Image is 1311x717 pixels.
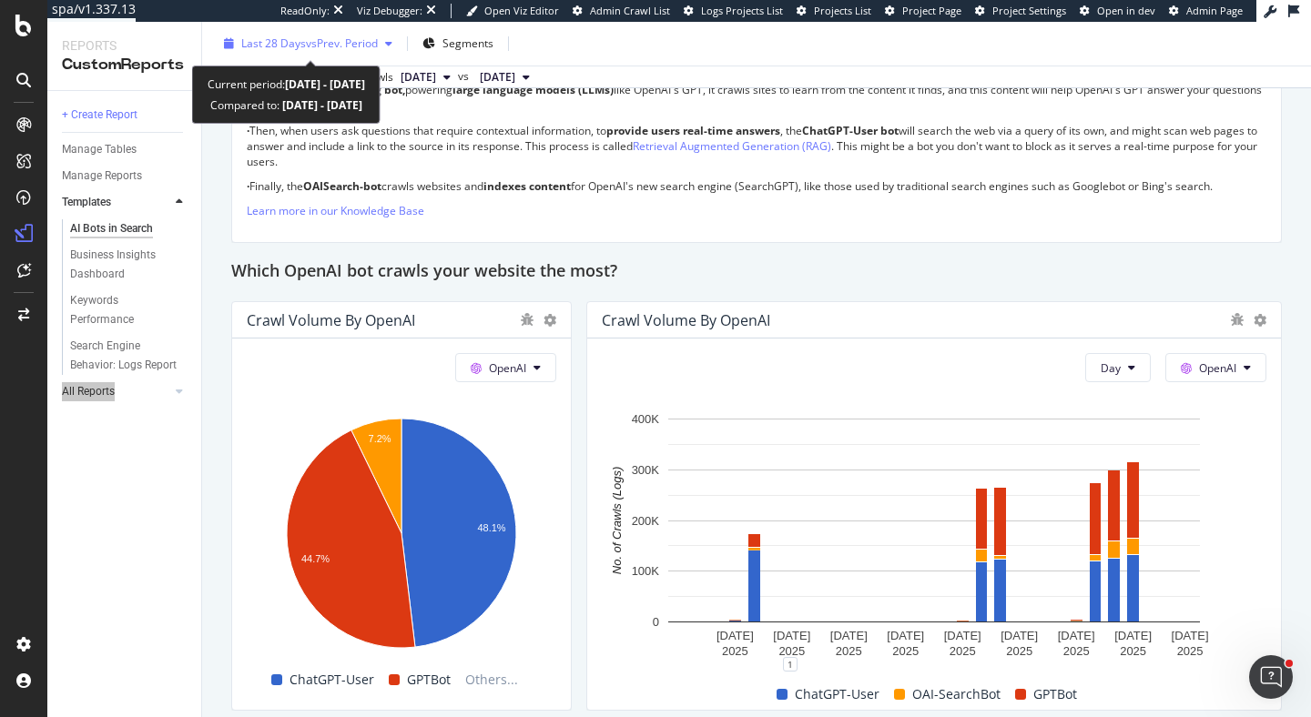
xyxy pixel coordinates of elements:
span: 2025 Aug. 5th [480,69,515,86]
text: 100K [632,565,660,579]
text: 7.2% [369,434,391,445]
a: Templates [62,193,170,212]
a: Learn more in our Knowledge Base [247,203,424,218]
button: Day [1085,353,1151,382]
text: 2025 [1006,644,1032,658]
div: Crawl Volume by OpenAIDayOpenAIA chart.1ChatGPT-UserOAI-SearchBotGPTBot [586,301,1282,711]
a: Business Insights Dashboard [70,246,188,284]
a: AI Bots in Search [70,219,188,238]
span: Logs Projects List [701,4,783,17]
button: OpenAI [455,353,556,382]
a: Manage Reports [62,167,188,186]
strong: OAISearch-bot [303,178,381,194]
span: ChatGPT-User [795,683,879,705]
a: + Create Report [62,106,188,125]
a: Search Engine Behavior: Logs Report [70,337,188,375]
a: Retrieval Augmented Generation (RAG) [633,138,831,154]
text: 200K [632,514,660,528]
strong: indexes content [483,178,571,194]
div: Manage Reports [62,167,142,186]
span: OpenAI [489,360,526,376]
text: [DATE] [944,629,981,642]
span: 2025 Aug. 26th [401,69,436,86]
div: Current period: [208,74,365,95]
a: Keywords Performance [70,291,188,329]
button: Segments [415,29,501,58]
div: Crawl Volume by OpenAI [247,311,415,329]
text: 2025 [778,644,805,658]
text: [DATE] [773,629,810,642]
text: 2025 [892,644,919,658]
span: GPTBot [407,669,451,691]
a: Admin Crawl List [573,4,670,18]
span: vs Prev. Period [306,35,378,51]
text: [DATE] [1058,629,1095,642]
div: Crawl Volume by OpenAI [602,311,770,329]
span: Admin Crawl List [590,4,670,17]
div: CustomReports [62,55,187,76]
div: Reports [62,36,187,55]
span: Others... [458,669,525,691]
strong: large language models (LLMs) [452,82,614,97]
text: 48.1% [477,522,505,533]
button: Last 28 DaysvsPrev. Period [217,29,400,58]
span: Admin Page [1186,4,1243,17]
div: bug [1230,313,1245,326]
text: 300K [632,463,660,477]
strong: provide users real-time answers [606,123,780,138]
h2: Which OpenAI bot crawls your website the most? [231,258,617,287]
span: Project Page [902,4,961,17]
span: Projects List [814,4,871,17]
span: OpenAI [1199,360,1236,376]
strong: ChatGPT-User bot [802,123,899,138]
div: + Create Report [62,106,137,125]
svg: A chart. [247,409,556,664]
text: 400K [632,412,660,426]
text: 2025 [836,644,862,658]
span: ChatGPT-User [290,669,374,691]
a: Project Settings [975,4,1066,18]
text: 0 [653,615,659,629]
text: [DATE] [830,629,868,642]
div: Business Insights Dashboard [70,246,175,284]
div: All Reports [62,382,115,401]
div: Viz Debugger: [357,4,422,18]
text: 2025 [1063,644,1090,658]
a: Projects List [797,4,871,18]
span: GPTBot [1033,683,1077,705]
text: [DATE] [1001,629,1038,642]
text: [DATE] [1114,629,1152,642]
div: ReadOnly: [280,4,330,18]
div: AI Bots in Search [70,219,153,238]
button: [DATE] [393,66,458,88]
a: All Reports [62,382,170,401]
div: Crawl Volume by OpenAIOpenAIA chart.ChatGPT-UserGPTBotOthers... [231,301,572,711]
text: [DATE] [1172,629,1209,642]
b: [DATE] - [DATE] [279,97,362,113]
span: Day [1101,360,1121,376]
button: OpenAI [1165,353,1266,382]
p: First, powering like OpenAI's GPT, it crawls sites to learn from the content it finds, and this c... [247,82,1266,113]
div: Keywords Performance [70,291,172,329]
text: [DATE] [887,629,924,642]
p: Then, when users ask questions that require contextual information, to , the will search the web ... [247,123,1266,169]
svg: A chart. [602,409,1266,664]
strong: · [247,123,249,138]
text: 44.7% [301,553,330,564]
text: 2025 [1177,644,1204,658]
text: 2025 [722,644,748,658]
a: Logs Projects List [684,4,783,18]
a: Project Page [885,4,961,18]
text: 2025 [950,644,976,658]
iframe: Intercom live chat [1249,655,1293,699]
div: Search Engine Behavior: Logs Report [70,337,178,375]
span: OAI-SearchBot [912,683,1001,705]
div: Which OpenAI bot crawls your website the most? [231,258,1282,287]
button: [DATE] [473,66,537,88]
div: Manage Tables [62,140,137,159]
span: Last 28 Days [241,35,306,51]
span: Open in dev [1097,4,1155,17]
strong: · [247,178,249,194]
